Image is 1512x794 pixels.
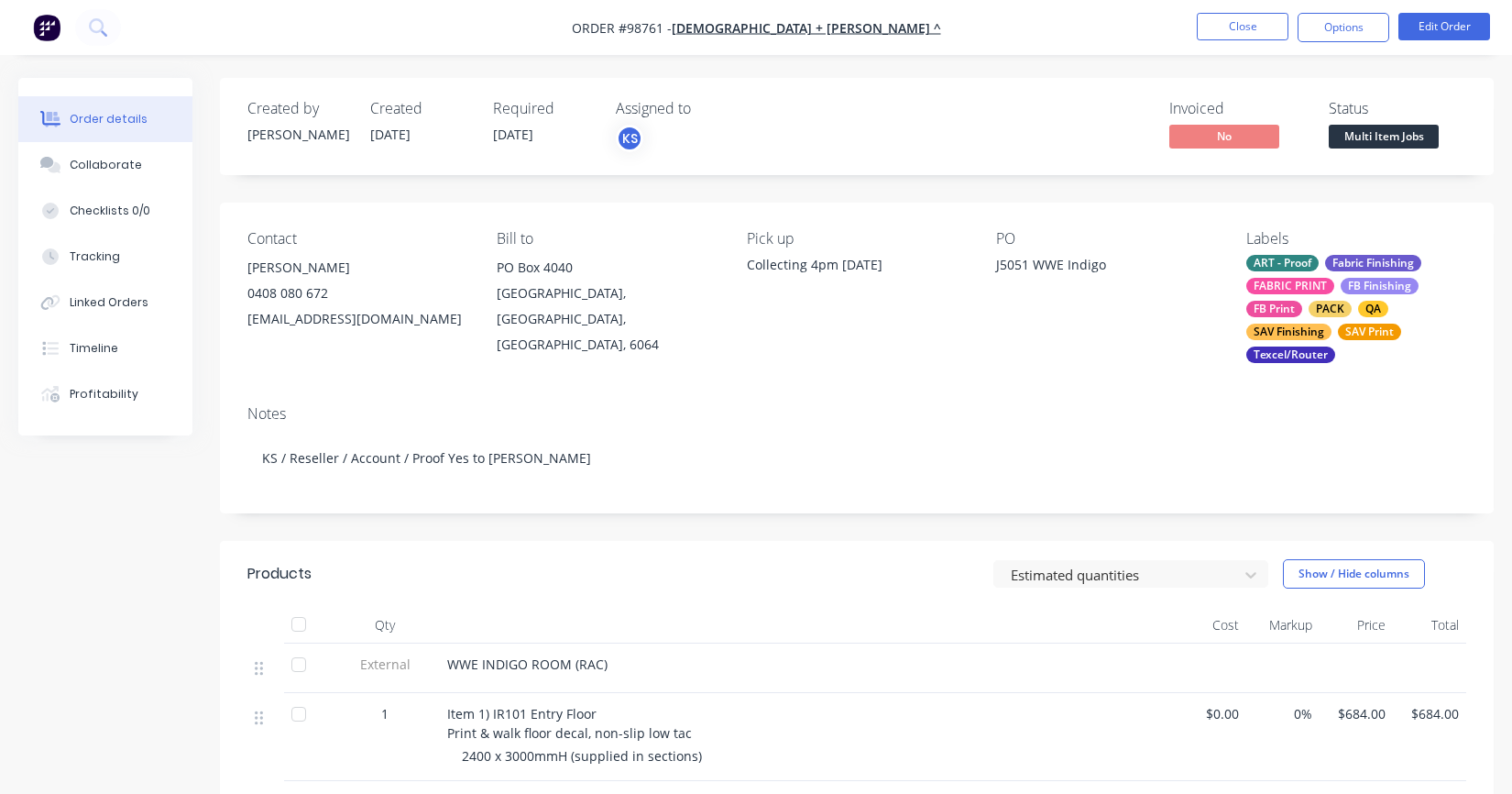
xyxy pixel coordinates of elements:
[1246,324,1331,340] div: SAV Finishing
[1246,230,1466,248] div: Labels
[1329,100,1466,117] div: Status
[462,747,702,765] span: 2400 x 3000mmH (supplied in sections)
[1338,324,1401,340] div: SAV Print
[1400,704,1459,723] span: $684.00
[70,111,148,127] div: Order details
[1246,347,1335,363] div: Texcel/Router
[370,100,471,117] div: Created
[616,125,643,152] button: KS
[18,325,192,371] button: Timeline
[1246,255,1319,271] div: ART - Proof
[18,96,192,142] button: Order details
[447,656,608,673] span: WWE INDIGO ROOM (RAC)
[247,230,467,248] div: Contact
[18,188,192,234] button: Checklists 0/0
[247,255,467,281] div: [PERSON_NAME]
[1254,704,1312,723] span: 0%
[33,14,60,41] img: Factory
[370,126,411,143] span: [DATE]
[18,234,192,280] button: Tracking
[247,281,467,306] div: 0408 080 672
[497,255,717,281] div: PO Box 4040
[996,230,1216,248] div: PO
[1320,607,1393,644] div: Price
[1358,301,1388,317] div: QA
[70,340,118,357] div: Timeline
[1246,278,1334,294] div: FABRIC PRINT
[1173,607,1246,644] div: Cost
[1246,301,1302,317] div: FB Print
[1327,704,1386,723] span: $684.00
[1197,13,1288,40] button: Close
[447,705,692,742] span: Item 1) IR101 Entry Floor Print & walk floor decal, non-slip low tac
[1309,301,1352,317] div: PACK
[70,294,148,311] div: Linked Orders
[493,100,594,117] div: Required
[1329,125,1439,152] button: Multi Item Jobs
[1169,125,1279,148] span: No
[1325,255,1421,271] div: Fabric Finishing
[247,100,348,117] div: Created by
[70,157,142,173] div: Collaborate
[1169,100,1307,117] div: Invoiced
[247,405,1466,423] div: Notes
[247,430,1466,486] div: KS / Reseller / Account / Proof Yes to [PERSON_NAME]
[70,386,138,403] div: Profitability
[381,704,389,723] span: 1
[1398,13,1490,40] button: Edit Order
[1298,13,1389,42] button: Options
[497,230,717,248] div: Bill to
[18,371,192,417] button: Profitability
[747,255,967,274] div: Collecting 4pm [DATE]
[493,126,533,143] span: [DATE]
[1180,704,1239,723] span: $0.00
[1341,278,1419,294] div: FB Finishing
[337,655,433,674] span: External
[330,607,440,644] div: Qty
[1393,607,1466,644] div: Total
[572,19,672,37] span: Order #98761 -
[70,248,120,265] div: Tracking
[18,280,192,325] button: Linked Orders
[247,255,467,332] div: [PERSON_NAME]0408 080 672[EMAIL_ADDRESS][DOMAIN_NAME]
[1283,559,1425,589] button: Show / Hide columns
[497,281,717,358] div: [GEOGRAPHIC_DATA], [GEOGRAPHIC_DATA], [GEOGRAPHIC_DATA], 6064
[747,230,967,248] div: Pick up
[672,19,941,37] a: [DEMOGRAPHIC_DATA] + [PERSON_NAME] ^
[247,306,467,332] div: [EMAIL_ADDRESS][DOMAIN_NAME]
[247,563,312,585] div: Products
[18,142,192,188] button: Collaborate
[996,255,1216,281] div: J5051 WWE Indigo
[616,100,799,117] div: Assigned to
[497,255,717,358] div: PO Box 4040[GEOGRAPHIC_DATA], [GEOGRAPHIC_DATA], [GEOGRAPHIC_DATA], 6064
[1329,125,1439,148] span: Multi Item Jobs
[70,203,150,219] div: Checklists 0/0
[247,125,348,144] div: [PERSON_NAME]
[1246,607,1320,644] div: Markup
